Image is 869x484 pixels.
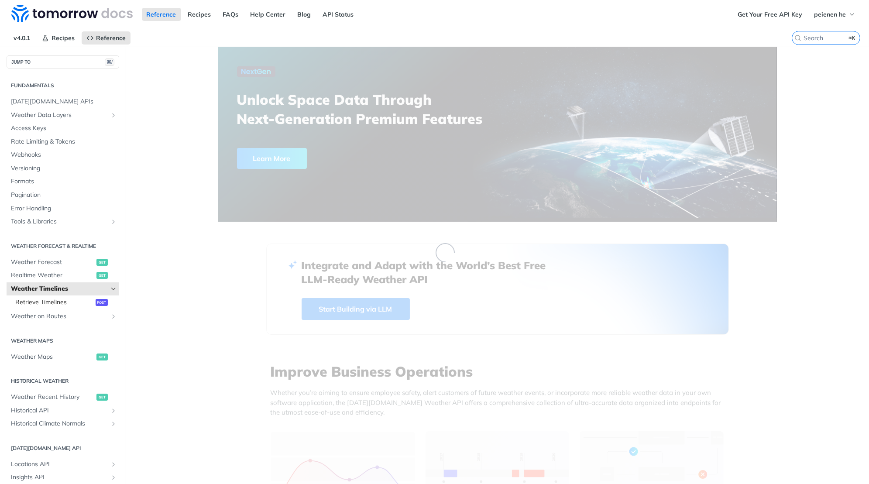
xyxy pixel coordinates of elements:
a: Webhooks [7,148,119,161]
h2: [DATE][DOMAIN_NAME] API [7,444,119,452]
a: API Status [318,8,359,21]
a: Weather on RoutesShow subpages for Weather on Routes [7,310,119,323]
button: Hide subpages for Weather Timelines [110,285,117,292]
button: Show subpages for Locations API [110,461,117,468]
a: Insights APIShow subpages for Insights API [7,471,119,484]
a: Formats [7,175,119,188]
button: Show subpages for Weather Data Layers [110,112,117,119]
span: Weather Forecast [11,258,94,267]
span: get [96,394,108,401]
span: [DATE][DOMAIN_NAME] APIs [11,97,117,106]
a: Access Keys [7,122,119,135]
button: Show subpages for Weather on Routes [110,313,117,320]
a: Recipes [37,31,79,45]
span: Weather Recent History [11,393,94,402]
span: Versioning [11,164,117,173]
span: get [96,354,108,360]
a: Weather TimelinesHide subpages for Weather Timelines [7,282,119,295]
a: Versioning [7,162,119,175]
button: peienen he [809,8,860,21]
h2: Historical Weather [7,377,119,385]
span: Historical API [11,406,108,415]
a: Weather Data LayersShow subpages for Weather Data Layers [7,109,119,122]
span: Insights API [11,473,108,482]
span: Weather Maps [11,353,94,361]
span: peienen he [814,10,846,18]
a: Weather Forecastget [7,256,119,269]
span: v4.0.1 [9,31,35,45]
a: Tools & LibrariesShow subpages for Tools & Libraries [7,215,119,228]
a: Pagination [7,189,119,202]
h2: Fundamentals [7,82,119,89]
a: Blog [293,8,316,21]
kbd: ⌘K [847,34,858,42]
span: Reference [96,34,126,42]
span: Webhooks [11,151,117,159]
a: Historical Climate NormalsShow subpages for Historical Climate Normals [7,417,119,430]
a: Recipes [183,8,216,21]
span: Error Handling [11,204,117,213]
span: Weather Timelines [11,285,108,293]
h2: Weather Forecast & realtime [7,242,119,250]
a: Retrieve Timelinespost [11,296,119,309]
a: Help Center [246,8,291,21]
span: Retrieve Timelines [15,298,93,307]
span: Weather Data Layers [11,111,108,120]
img: Tomorrow.io Weather API Docs [11,5,133,22]
a: Reference [82,31,131,45]
a: Locations APIShow subpages for Locations API [7,458,119,471]
a: Error Handling [7,202,119,215]
button: Show subpages for Historical API [110,407,117,414]
button: JUMP TO⌘/ [7,55,119,69]
h2: Weather Maps [7,337,119,345]
a: Reference [142,8,181,21]
span: get [96,272,108,279]
span: post [96,299,108,306]
a: Weather Mapsget [7,350,119,364]
span: Realtime Weather [11,271,94,280]
a: Get Your Free API Key [733,8,807,21]
span: Rate Limiting & Tokens [11,137,117,146]
a: Rate Limiting & Tokens [7,135,119,148]
span: Historical Climate Normals [11,419,108,428]
a: FAQs [218,8,244,21]
span: Recipes [52,34,75,42]
span: get [96,259,108,266]
button: Show subpages for Tools & Libraries [110,218,117,225]
span: Formats [11,177,117,186]
span: ⌘/ [105,58,114,66]
span: Locations API [11,460,108,469]
span: Weather on Routes [11,312,108,321]
span: Tools & Libraries [11,217,108,226]
svg: Search [794,34,801,41]
span: Access Keys [11,124,117,133]
a: Realtime Weatherget [7,269,119,282]
span: Pagination [11,191,117,199]
button: Show subpages for Insights API [110,474,117,481]
a: [DATE][DOMAIN_NAME] APIs [7,95,119,108]
a: Weather Recent Historyget [7,391,119,404]
a: Historical APIShow subpages for Historical API [7,404,119,417]
button: Show subpages for Historical Climate Normals [110,420,117,427]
